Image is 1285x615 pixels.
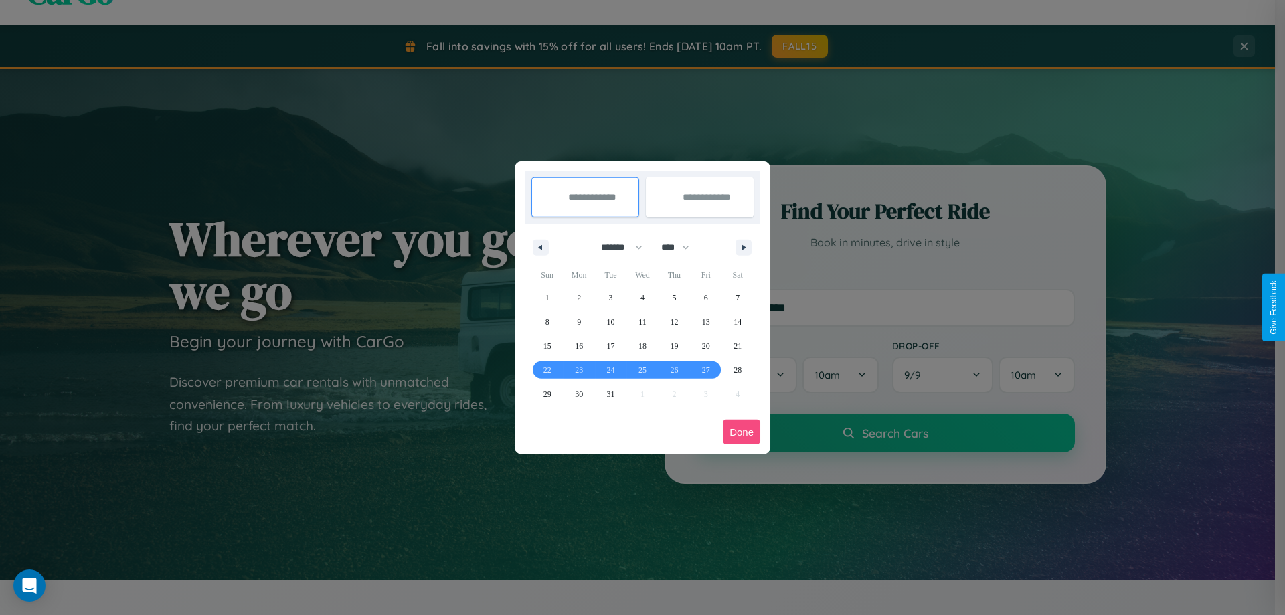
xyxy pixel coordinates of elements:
[531,286,563,310] button: 1
[543,382,551,406] span: 29
[545,310,549,334] span: 8
[690,286,721,310] button: 6
[595,382,626,406] button: 31
[722,334,754,358] button: 21
[734,334,742,358] span: 21
[577,310,581,334] span: 9
[626,310,658,334] button: 11
[595,286,626,310] button: 3
[563,358,594,382] button: 23
[734,310,742,334] span: 14
[638,334,647,358] span: 18
[722,286,754,310] button: 7
[607,382,615,406] span: 31
[690,334,721,358] button: 20
[638,358,647,382] span: 25
[704,286,708,310] span: 6
[723,420,760,444] button: Done
[595,334,626,358] button: 17
[670,334,678,358] span: 19
[640,286,645,310] span: 4
[659,310,690,334] button: 12
[736,286,740,310] span: 7
[607,334,615,358] span: 17
[531,382,563,406] button: 29
[626,264,658,286] span: Wed
[722,310,754,334] button: 14
[531,264,563,286] span: Sun
[563,286,594,310] button: 2
[563,264,594,286] span: Mon
[595,264,626,286] span: Tue
[543,358,551,382] span: 22
[531,358,563,382] button: 22
[563,310,594,334] button: 9
[607,358,615,382] span: 24
[626,334,658,358] button: 18
[607,310,615,334] span: 10
[659,334,690,358] button: 19
[670,358,678,382] span: 26
[13,569,46,602] div: Open Intercom Messenger
[722,264,754,286] span: Sat
[563,334,594,358] button: 16
[543,334,551,358] span: 15
[670,310,678,334] span: 12
[672,286,676,310] span: 5
[722,358,754,382] button: 28
[659,358,690,382] button: 26
[626,286,658,310] button: 4
[638,310,647,334] span: 11
[595,310,626,334] button: 10
[577,286,581,310] span: 2
[563,382,594,406] button: 30
[659,264,690,286] span: Thu
[575,334,583,358] span: 16
[702,358,710,382] span: 27
[702,310,710,334] span: 13
[626,358,658,382] button: 25
[702,334,710,358] span: 20
[595,358,626,382] button: 24
[531,334,563,358] button: 15
[609,286,613,310] span: 3
[690,310,721,334] button: 13
[690,264,721,286] span: Fri
[575,382,583,406] span: 30
[690,358,721,382] button: 27
[659,286,690,310] button: 5
[1269,280,1278,335] div: Give Feedback
[575,358,583,382] span: 23
[531,310,563,334] button: 8
[545,286,549,310] span: 1
[734,358,742,382] span: 28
